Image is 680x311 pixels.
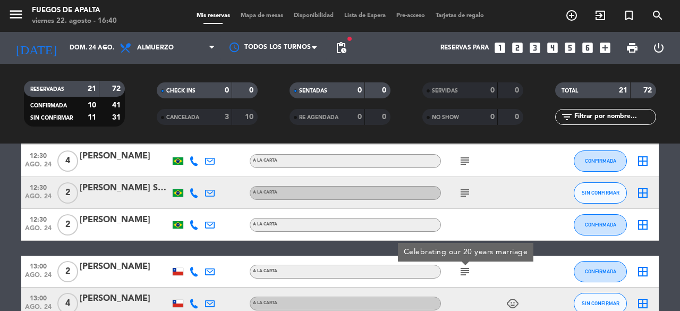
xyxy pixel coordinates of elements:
i: subject [458,187,471,199]
span: SIN CONFIRMAR [582,190,619,196]
div: [PERSON_NAME] [80,149,170,163]
strong: 0 [225,87,229,94]
span: pending_actions [335,41,347,54]
span: 2 [57,261,78,282]
i: border_all [636,187,649,199]
span: SENTADAS [299,88,327,94]
strong: 72 [643,87,654,94]
i: looks_4 [546,41,559,55]
i: arrow_drop_down [99,41,112,54]
i: subject [458,265,471,278]
span: ago. 24 [25,225,52,237]
span: 13:00 [25,259,52,272]
i: add_box [598,41,612,55]
span: Mis reservas [191,13,235,19]
strong: 0 [515,87,521,94]
span: A LA CARTA [253,301,277,305]
strong: 21 [619,87,627,94]
span: Mapa de mesas [235,13,288,19]
span: 4 [57,150,78,172]
i: add_circle_outline [565,9,578,22]
i: looks_one [493,41,507,55]
strong: 31 [112,114,123,121]
span: NO SHOW [432,115,459,120]
div: [PERSON_NAME] [80,213,170,227]
strong: 0 [515,113,521,121]
span: RESERVADAS [30,87,64,92]
span: A LA CARTA [253,222,277,226]
span: CHECK INS [166,88,195,94]
div: LOG OUT [645,32,672,64]
span: SIN CONFIRMAR [30,115,73,121]
i: looks_6 [581,41,594,55]
i: turned_in_not [623,9,635,22]
div: [PERSON_NAME] [80,260,170,274]
strong: 72 [112,85,123,93]
div: [PERSON_NAME] [80,292,170,306]
span: A LA CARTA [253,158,277,163]
span: CONFIRMADA [585,158,616,164]
strong: 11 [88,114,96,121]
i: subject [458,155,471,167]
span: Almuerzo [137,44,174,52]
strong: 0 [358,113,362,121]
div: Fuegos de Apalta [32,5,117,16]
i: [DATE] [8,36,64,60]
span: TOTAL [562,88,578,94]
span: A LA CARTA [253,190,277,195]
strong: 10 [88,102,96,109]
div: [PERSON_NAME] Sacaquini [80,181,170,195]
span: Pre-acceso [391,13,430,19]
span: 12:30 [25,149,52,161]
span: 2 [57,182,78,204]
i: power_settings_new [652,41,665,54]
strong: 0 [490,87,495,94]
span: CANCELADA [166,115,199,120]
span: 2 [57,214,78,236]
span: 12:30 [25,181,52,193]
span: Tarjetas de regalo [430,13,489,19]
span: ago. 24 [25,272,52,284]
button: menu [8,6,24,26]
span: Disponibilidad [288,13,339,19]
strong: 10 [245,113,256,121]
button: SIN CONFIRMAR [574,182,627,204]
strong: 0 [249,87,256,94]
div: Celebrating our 20 years marriage [404,247,528,258]
span: Lista de Espera [339,13,391,19]
i: looks_3 [528,41,542,55]
span: ago. 24 [25,193,52,205]
i: exit_to_app [594,9,607,22]
span: CONFIRMADA [585,222,616,228]
span: print [626,41,639,54]
strong: 0 [490,113,495,121]
strong: 0 [358,87,362,94]
i: child_care [506,297,519,310]
button: CONFIRMADA [574,150,627,172]
span: SERVIDAS [432,88,458,94]
span: 13:00 [25,291,52,304]
i: looks_two [511,41,524,55]
i: border_all [636,218,649,231]
span: ago. 24 [25,161,52,173]
div: viernes 22. agosto - 16:40 [32,16,117,27]
strong: 41 [112,102,123,109]
span: 12:30 [25,213,52,225]
strong: 0 [382,113,388,121]
i: looks_5 [563,41,577,55]
span: CONFIRMADA [585,268,616,274]
i: border_all [636,265,649,278]
i: filter_list [560,111,573,123]
button: CONFIRMADA [574,214,627,236]
strong: 0 [382,87,388,94]
span: CONFIRMADA [30,103,67,108]
i: search [651,9,664,22]
button: CONFIRMADA [574,261,627,282]
span: SIN CONFIRMAR [582,300,619,306]
input: Filtrar por nombre... [573,111,656,123]
strong: 21 [88,85,96,93]
i: border_all [636,155,649,167]
i: border_all [636,297,649,310]
strong: 3 [225,113,229,121]
span: RE AGENDADA [299,115,338,120]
